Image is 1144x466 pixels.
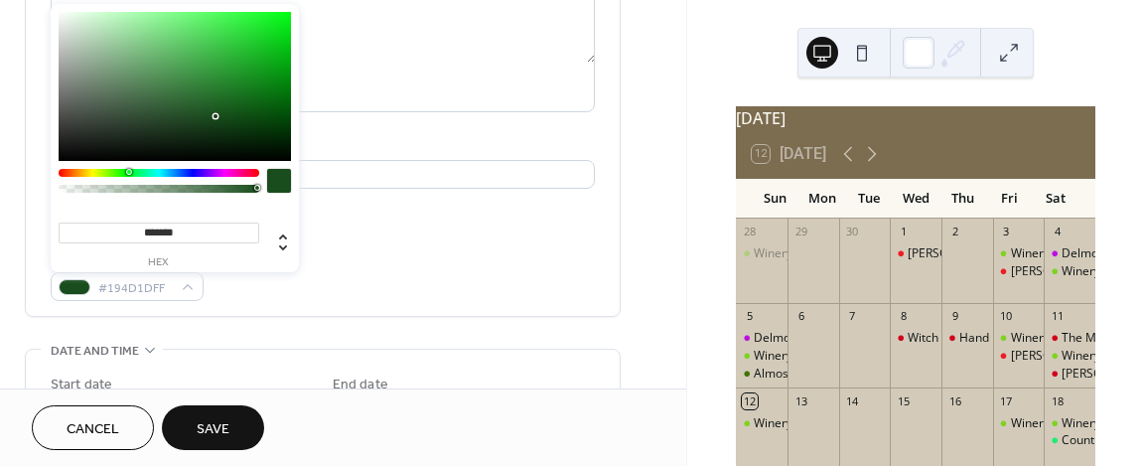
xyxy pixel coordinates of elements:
[947,225,962,239] div: 2
[32,405,154,450] button: Cancel
[736,348,787,365] div: Winery Open noon-5pm
[1044,366,1095,383] div: Jeff Fandel Acoustic
[896,309,911,324] div: 8
[845,225,860,239] div: 30
[893,179,939,219] div: Wed
[51,341,139,362] span: Date and time
[98,278,172,299] span: #194D1DFF
[890,330,941,347] div: Witch Broom Workshop 6-8
[999,309,1014,324] div: 10
[845,309,860,324] div: 7
[742,309,757,324] div: 5
[51,136,591,157] div: Location
[1044,263,1095,280] div: Winery Open noon-10pm
[1044,415,1095,432] div: Winery Closed for Family Reunion 12-3 pm
[1050,309,1065,324] div: 11
[793,393,808,408] div: 13
[798,179,845,219] div: Mon
[993,348,1045,365] div: Mark Anthony Plays Live at Red Barn Winery Friday, October 10th at 6pm
[736,415,787,432] div: Winery Closed for Private Bridal Shower 12-3 pm
[197,419,229,440] span: Save
[67,419,119,440] span: Cancel
[754,245,885,262] div: Winery Open noon-5pm
[1033,179,1079,219] div: Sat
[736,330,787,347] div: Delmont Apple 'n Arts Festival | Saturday, October 5th 11AM - 5PM at Shield’s Farm – Delmont, PA
[939,179,986,219] div: Thu
[908,330,1059,347] div: Witch Broom Workshop 6-8
[736,106,1095,130] div: [DATE]
[754,348,885,365] div: Winery Open noon-5pm
[736,366,787,383] div: Almost There band plays live from 1-3pm Sunday, October 5th at Red Barn Winery
[1044,348,1095,365] div: Winery Open noon-10pm
[742,225,757,239] div: 28
[941,330,993,347] div: Hand Painted Coir Mat 6:30-8:30pm
[162,405,264,450] button: Save
[793,309,808,324] div: 6
[890,245,941,262] div: Sarah's Crystal Creations at Red Barn Winery Wednesday, October 1st at 6pm
[59,257,259,268] label: hex
[752,179,798,219] div: Sun
[845,179,892,219] div: Tue
[947,393,962,408] div: 16
[1050,393,1065,408] div: 18
[999,225,1014,239] div: 3
[793,225,808,239] div: 29
[896,393,911,408] div: 15
[1044,432,1095,449] div: Count Me Band performs live at Red Barn Winery, Saturday, October 18, 6-9pm
[736,245,787,262] div: Winery Open noon-5pm
[1050,225,1065,239] div: 4
[1044,245,1095,262] div: Delmont Apple 'n Arts Festival | Saturday, October 4th 10AM - 6PM at Shield’s Farm – Delmont, PA
[754,415,1023,432] div: Winery Closed for Private Bridal Shower 12-3 pm
[993,415,1045,432] div: Winery open 4-10pm Live Music at 6pm
[333,375,388,395] div: End date
[51,375,112,395] div: Start date
[742,393,757,408] div: 12
[993,330,1045,347] div: Winery open 4-10pm Live Music at 6pm
[993,263,1045,280] div: Mike Simoncelli Plays Piano Live at Red Barn Winery Friday, October 3rd at 6pm
[999,393,1014,408] div: 17
[845,393,860,408] div: 14
[1044,330,1095,347] div: The Market at Red Barn Winery | Saturday, October 11th Noon - 4PM
[993,245,1045,262] div: Winery open 4-10pm Live Music at 6pm
[896,225,911,239] div: 1
[947,309,962,324] div: 9
[986,179,1033,219] div: Fri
